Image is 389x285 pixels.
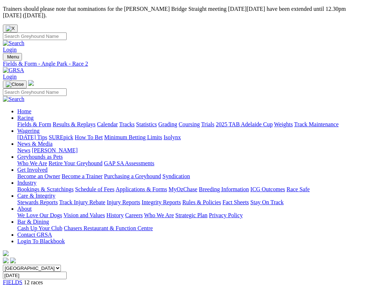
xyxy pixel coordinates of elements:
[75,186,114,192] a: Schedule of Fees
[286,186,309,192] a: Race Safe
[64,225,153,231] a: Chasers Restaurant & Function Centre
[28,80,34,86] img: logo-grsa-white.png
[116,186,167,192] a: Applications & Forms
[250,186,285,192] a: ICG Outcomes
[17,186,386,193] div: Industry
[6,82,24,87] img: Close
[17,206,32,212] a: About
[125,212,143,218] a: Careers
[104,134,162,140] a: Minimum Betting Limits
[175,212,207,218] a: Strategic Plan
[162,173,190,179] a: Syndication
[3,67,24,74] img: GRSA
[49,134,73,140] a: SUREpick
[107,199,140,205] a: Injury Reports
[17,225,386,232] div: Bar & Dining
[3,6,386,19] p: Trainers should please note that nominations for the [PERSON_NAME] Bridge Straight meeting [DATE]...
[17,128,40,134] a: Wagering
[3,40,24,47] img: Search
[17,212,386,219] div: About
[32,147,77,153] a: [PERSON_NAME]
[17,147,386,154] div: News & Media
[106,212,124,218] a: History
[17,232,52,238] a: Contact GRSA
[63,212,105,218] a: Vision and Values
[3,47,17,53] a: Login
[17,167,48,173] a: Get Involved
[17,115,33,121] a: Racing
[3,74,17,80] a: Login
[158,121,177,127] a: Grading
[17,212,62,218] a: We Love Our Dogs
[62,173,103,179] a: Become a Trainer
[144,212,174,218] a: Who We Are
[3,272,67,279] input: Select date
[216,121,273,127] a: 2025 TAB Adelaide Cup
[169,186,197,192] a: MyOzChase
[119,121,135,127] a: Tracks
[104,173,161,179] a: Purchasing a Greyhound
[294,121,339,127] a: Track Maintenance
[49,160,103,166] a: Retire Your Greyhound
[3,258,9,263] img: facebook.svg
[3,250,9,256] img: logo-grsa-white.png
[17,199,58,205] a: Stewards Reports
[7,54,19,60] span: Menu
[3,88,67,96] input: Search
[17,173,60,179] a: Become an Owner
[142,199,181,205] a: Integrity Reports
[274,121,293,127] a: Weights
[17,134,47,140] a: [DATE] Tips
[17,193,55,199] a: Care & Integrity
[17,238,65,244] a: Login To Blackbook
[17,154,63,160] a: Greyhounds as Pets
[136,121,157,127] a: Statistics
[209,212,243,218] a: Privacy Policy
[17,134,386,141] div: Wagering
[97,121,118,127] a: Calendar
[75,134,103,140] a: How To Bet
[3,80,27,88] button: Toggle navigation
[250,199,283,205] a: Stay On Track
[179,121,200,127] a: Coursing
[3,53,22,61] button: Toggle navigation
[201,121,214,127] a: Trials
[17,141,53,147] a: News & Media
[164,134,181,140] a: Isolynx
[6,26,15,31] img: X
[104,160,155,166] a: GAP SA Assessments
[17,121,386,128] div: Racing
[17,180,36,186] a: Industry
[53,121,95,127] a: Results & Replays
[223,199,249,205] a: Fact Sheets
[199,186,249,192] a: Breeding Information
[59,199,105,205] a: Track Injury Rebate
[17,121,51,127] a: Fields & Form
[17,160,47,166] a: Who We Are
[17,225,62,231] a: Cash Up Your Club
[182,199,221,205] a: Rules & Policies
[17,173,386,180] div: Get Involved
[10,258,16,263] img: twitter.svg
[17,108,31,114] a: Home
[3,61,386,67] a: Fields & Form - Angle Park - Race 2
[17,186,73,192] a: Bookings & Scratchings
[17,160,386,167] div: Greyhounds as Pets
[3,25,18,32] button: Close
[17,219,49,225] a: Bar & Dining
[17,199,386,206] div: Care & Integrity
[3,96,24,102] img: Search
[17,147,30,153] a: News
[3,32,67,40] input: Search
